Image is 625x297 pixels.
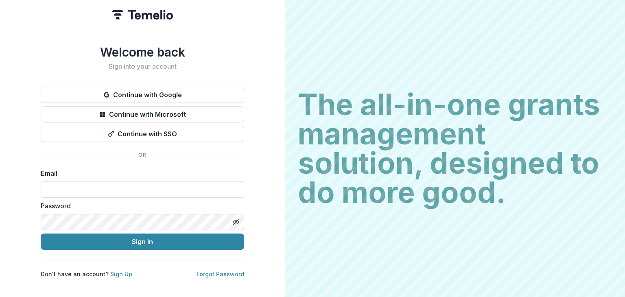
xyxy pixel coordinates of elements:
button: Continue with SSO [41,126,244,142]
p: Don't have an account? [41,270,132,278]
button: Continue with Google [41,87,244,103]
h2: Sign into your account [41,63,244,70]
a: Forgot Password [197,271,244,277]
button: Toggle password visibility [229,216,243,229]
button: Sign In [41,234,244,250]
label: Email [41,168,239,178]
a: Sign Up [110,271,132,277]
button: Continue with Microsoft [41,106,244,122]
h1: Welcome back [41,45,244,59]
img: Temelio [112,10,173,20]
label: Password [41,201,239,211]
